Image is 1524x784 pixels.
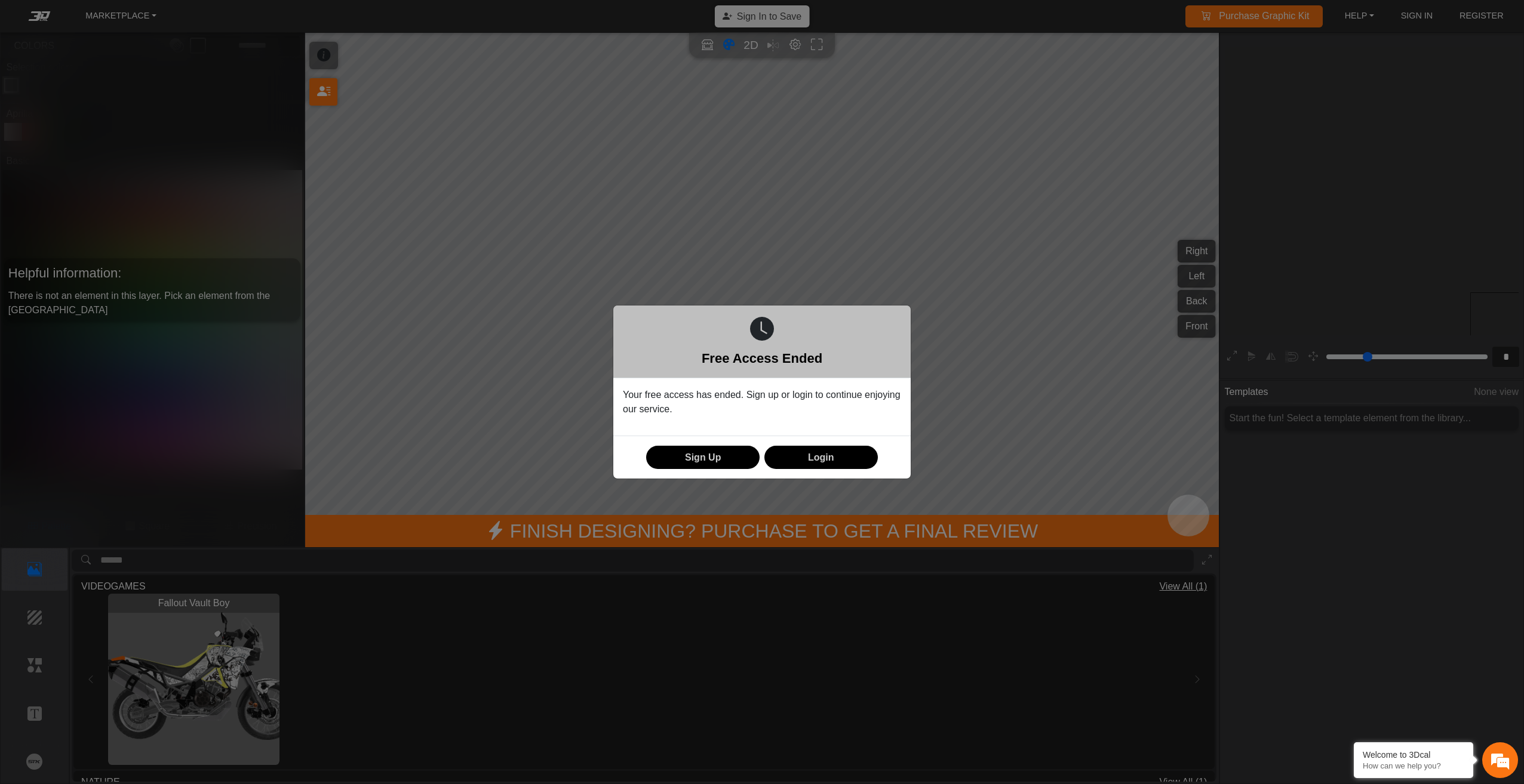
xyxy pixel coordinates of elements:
[1363,750,1464,760] div: Welcome to 3Dcal
[1363,761,1464,770] p: How can we help you?
[623,388,901,416] p: Your free access has ended. Sign up or login to continue enjoying our service.
[764,446,878,469] button: Login
[702,348,822,368] h5: Free Access Ended
[646,446,760,469] button: Sign Up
